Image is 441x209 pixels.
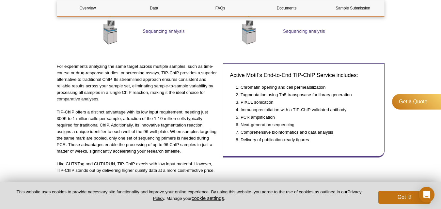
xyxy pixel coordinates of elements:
[241,92,371,98] li: Tagmentation using Tn5 transposase for library generation
[241,99,371,106] li: PIXUL sonication
[392,94,441,110] a: Get a Quote
[322,0,384,16] a: Sample Submission
[256,0,317,16] a: Documents
[123,0,185,16] a: Data
[241,122,371,128] li: Next-generation sequencing
[57,161,218,174] p: Like CUT&Tag and CUT&RUN, TIP-ChIP excels with low input material. However, TIP-ChIP stands out b...
[57,109,218,155] p: TIP-ChIP offers a distinct advantage with its low input requirement, needing just 300K to 1 milli...
[230,71,378,79] h3: Active Motif’s End-to-End TIP-ChIP Service includes:
[190,0,251,16] a: FAQs
[192,195,224,201] button: cookie settings
[241,84,371,91] li: Chromatin opening and cell permeabilization
[241,107,371,113] li: Immunoprecipitation with a TIP-ChIP validated antibody
[241,137,371,143] li: Delivery of publication-ready figures
[419,187,434,202] div: Open Intercom Messenger
[241,114,371,121] li: PCR amplification
[57,63,218,102] p: For experiments analyzing the same target across multiple samples, such as time-course or drug-re...
[378,191,431,204] button: Got it!
[153,189,361,201] a: Privacy Policy
[10,189,368,202] p: This website uses cookies to provide necessary site functionality and improve your online experie...
[241,129,371,136] li: Comprehensive bioinformatics and data analysis
[57,0,118,16] a: Overview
